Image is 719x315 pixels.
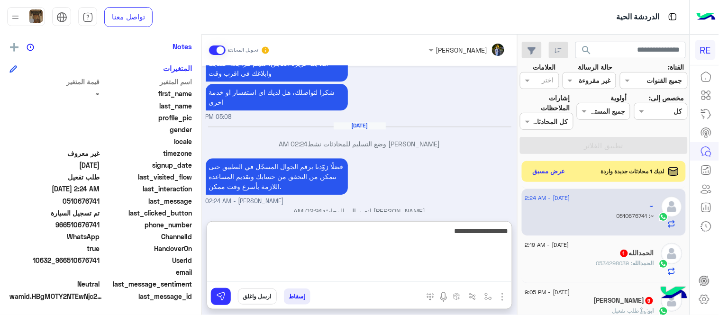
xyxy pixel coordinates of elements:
span: 05:08 PM [206,113,232,122]
span: HandoverOn [102,243,192,253]
button: عرض مسبق [529,165,570,179]
h6: [DATE] [334,122,386,129]
button: إسقاط [284,288,310,305]
img: notes [27,44,34,51]
span: [DATE] - 2:19 AM [525,241,569,249]
span: طلب تفعيل [9,172,100,182]
p: [PERSON_NAME] انضم إلى المحادثة [206,206,514,216]
img: create order [453,293,461,300]
img: profile [9,11,21,23]
span: 1 [620,250,628,257]
span: last_name [102,101,192,111]
button: select flow [481,288,496,304]
h6: Notes [173,42,192,51]
label: أولوية [611,93,627,103]
span: اسم المتغير [102,77,192,87]
span: [DATE] - 9:05 PM [525,288,570,297]
a: تواصل معنا [104,7,153,27]
span: ~ [9,89,100,99]
button: create order [449,288,465,304]
img: send voice note [438,291,449,303]
img: WhatsApp [659,212,668,222]
span: last_message_sentiment [102,279,192,289]
span: : طلب تفعيل [612,307,648,314]
span: 0 [9,279,100,289]
img: select flow [484,293,492,300]
span: true [9,243,100,253]
span: 2025-08-19T14:08:04.386Z [9,160,100,170]
span: [DATE] - 2:24 AM [525,194,570,202]
label: العلامات [533,62,555,72]
p: 20/8/2025, 2:24 AM [206,158,348,195]
span: first_name [102,89,192,99]
img: send message [216,292,226,301]
span: 02:24 AM [294,207,323,215]
img: tab [56,12,67,23]
img: tab [82,12,93,23]
img: userImage [29,9,43,23]
span: 0510676741 [617,212,651,219]
img: Logo [697,7,716,27]
span: قيمة المتغير [9,77,100,87]
span: ~ [651,212,654,219]
img: defaultAdmin.png [661,243,683,264]
span: 10632_966510676741 [9,255,100,265]
span: locale [102,136,192,146]
span: search [581,45,592,56]
p: 19/8/2025, 5:08 PM [206,55,348,81]
button: ارسل واغلق [238,288,277,305]
span: 2 [9,232,100,242]
span: gender [102,125,192,135]
span: ابو [648,307,654,314]
small: تحويل المحادثة [228,46,259,54]
p: [PERSON_NAME] وضع التسليم للمحادثات نشط [206,139,514,149]
span: timezone [102,148,192,158]
span: last_message_id [106,291,192,301]
button: تطبيق الفلاتر [520,137,688,154]
span: email [102,267,192,277]
span: [PERSON_NAME] - 02:24 AM [206,197,284,206]
span: last_message [102,196,192,206]
span: UserId [102,255,192,265]
span: 2025-08-19T23:24:46.881Z [9,184,100,194]
span: last_interaction [102,184,192,194]
p: الدردشة الحية [617,11,660,24]
label: مخصص إلى: [649,93,684,103]
img: make a call [427,293,434,301]
span: 0534298039 [596,260,633,267]
button: Trigger scenario [465,288,481,304]
h5: الحمدالله [619,249,654,257]
span: تم تسجيل السيارة [9,208,100,218]
div: اختر [542,75,555,87]
span: null [9,125,100,135]
a: tab [78,7,97,27]
span: 0510676741 [9,196,100,206]
h6: المتغيرات [163,64,192,72]
div: RE [695,40,716,60]
span: 966510676741 [9,220,100,230]
span: last_visited_flow [102,172,192,182]
img: hulul-logo.png [657,277,691,310]
span: الحمدالله [633,260,654,267]
img: tab [667,11,679,23]
img: defaultAdmin.png [661,196,683,217]
span: profile_pic [102,113,192,123]
h5: ابو عمر [594,297,654,305]
img: send attachment [497,291,508,303]
span: null [9,136,100,146]
img: add [10,43,18,52]
span: last_clicked_button [102,208,192,218]
span: signup_date [102,160,192,170]
span: 9 [646,297,653,305]
span: لديك 1 محادثات جديدة واردة [601,167,665,176]
span: phone_number [102,220,192,230]
span: wamid.HBgMOTY2NTEwNjc2NzQxFQIAEhgUM0E2MEFFNzk0REJEMUJBMEZFQUEA [9,291,104,301]
label: إشارات الملاحظات [520,93,570,113]
label: القناة: [668,62,684,72]
img: WhatsApp [659,259,668,269]
p: 19/8/2025, 5:08 PM [206,84,348,110]
span: ChannelId [102,232,192,242]
label: حالة الرسالة [578,62,613,72]
span: 02:24 AM [279,140,308,148]
span: غير معروف [9,148,100,158]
